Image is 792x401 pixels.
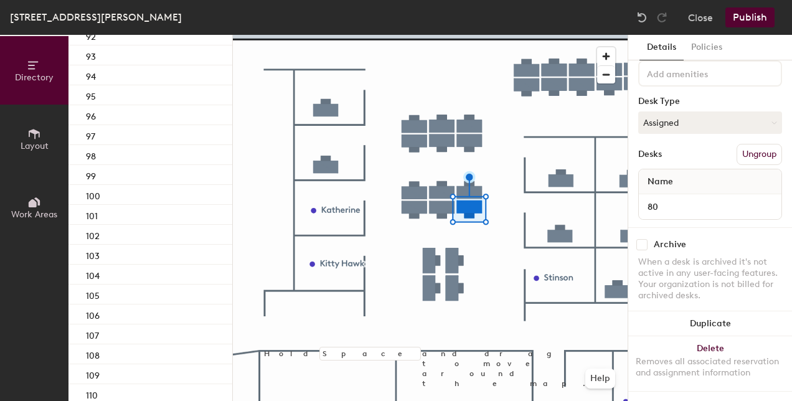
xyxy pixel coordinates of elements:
[86,367,100,381] p: 109
[86,207,98,222] p: 101
[639,35,684,60] button: Details
[638,149,662,159] div: Desks
[737,144,782,165] button: Ungroup
[644,65,757,80] input: Add amenities
[86,48,96,62] p: 93
[641,198,779,215] input: Unnamed desk
[86,267,100,281] p: 104
[86,387,98,401] p: 110
[86,227,100,242] p: 102
[638,257,782,301] div: When a desk is archived it's not active in any user-facing features. Your organization is not bil...
[654,240,686,250] div: Archive
[86,287,100,301] p: 105
[86,108,96,122] p: 96
[21,141,49,151] span: Layout
[636,11,648,24] img: Undo
[10,9,182,25] div: [STREET_ADDRESS][PERSON_NAME]
[628,336,792,391] button: DeleteRemoves all associated reservation and assignment information
[86,68,96,82] p: 94
[86,128,95,142] p: 97
[86,187,100,202] p: 100
[628,311,792,336] button: Duplicate
[641,171,679,193] span: Name
[86,88,96,102] p: 95
[86,167,96,182] p: 99
[86,327,99,341] p: 107
[86,347,100,361] p: 108
[638,111,782,134] button: Assigned
[86,247,100,262] p: 103
[684,35,730,60] button: Policies
[638,97,782,106] div: Desk Type
[15,72,54,83] span: Directory
[636,356,785,379] div: Removes all associated reservation and assignment information
[86,148,96,162] p: 98
[11,209,57,220] span: Work Areas
[86,307,100,321] p: 106
[86,28,96,42] p: 92
[725,7,775,27] button: Publish
[656,11,668,24] img: Redo
[688,7,713,27] button: Close
[585,369,615,389] button: Help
